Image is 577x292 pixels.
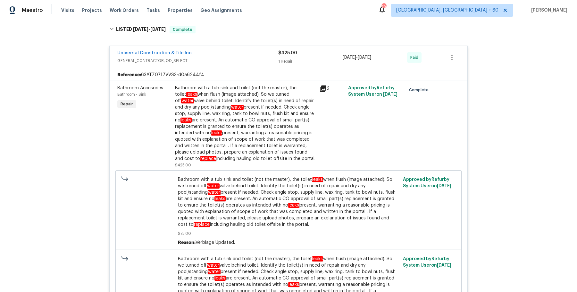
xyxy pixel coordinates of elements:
span: [DATE] [133,27,148,31]
span: Complete [409,87,431,93]
span: Bathroom - Sink [117,93,146,96]
span: Verbiage Updated. [196,240,235,245]
span: [DATE] [150,27,166,31]
em: replace [194,222,210,227]
span: Reason: [178,240,196,245]
em: water [181,98,194,103]
b: Reference: [117,72,141,78]
span: Tasks [146,8,160,13]
a: Universal Construction & Tile Inc [117,51,192,55]
span: Bathroom with a tub sink and toilet (not the master), the toilet when flush (image attached). So ... [178,176,399,228]
span: Repair [118,101,136,107]
em: leaks [312,256,323,261]
em: water [207,183,220,189]
div: LISTED [DATE]-[DATE]Complete [107,19,470,40]
span: Geo Assignments [200,7,242,13]
em: leaks [312,177,323,182]
span: $425.00 [278,51,297,55]
em: water [231,105,244,110]
span: Approved by Refurby System User on [403,177,451,188]
div: 792 [381,4,386,10]
span: GENERAL_CONTRACTOR, OD_SELECT [117,58,278,64]
span: $425.00 [175,163,191,167]
em: replace [200,156,216,161]
span: $75.00 [178,230,399,237]
em: leaks [186,92,197,97]
span: - [133,27,166,31]
em: water [208,269,221,274]
div: Bathroom with a tub sink and toilet (not the master), the toilet when flush (image attached). So ... [175,85,315,162]
div: 1 Repair [278,58,343,65]
span: Bathroom Accesories [117,86,163,90]
em: leaks [211,130,222,136]
span: Visits [61,7,74,13]
span: [DATE] [383,92,397,97]
span: Approved by Refurby System User on [403,257,451,268]
span: Approved by Refurby System User on [348,86,397,97]
span: [DATE] [437,263,451,268]
em: leaks [180,118,192,123]
span: Work Orders [110,7,139,13]
em: leaks [288,282,299,287]
span: [DATE] [343,55,356,60]
span: Maestro [22,7,43,13]
span: Properties [168,7,193,13]
span: - [343,54,371,61]
span: Projects [82,7,102,13]
em: leaks [214,196,226,201]
em: leaks [288,203,299,208]
em: leaks [214,276,226,281]
span: [DATE] [358,55,371,60]
div: 63ATZ0717VVS3-d0a6244f4 [110,69,467,81]
em: water [207,263,220,268]
div: 3 [319,85,344,93]
span: [PERSON_NAME] [529,7,567,13]
span: [DATE] [437,184,451,188]
span: [GEOGRAPHIC_DATA], [GEOGRAPHIC_DATA] + 60 [396,7,498,13]
span: Paid [410,54,421,61]
h6: LISTED [116,26,166,33]
span: Complete [170,26,195,33]
em: water [208,190,221,195]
